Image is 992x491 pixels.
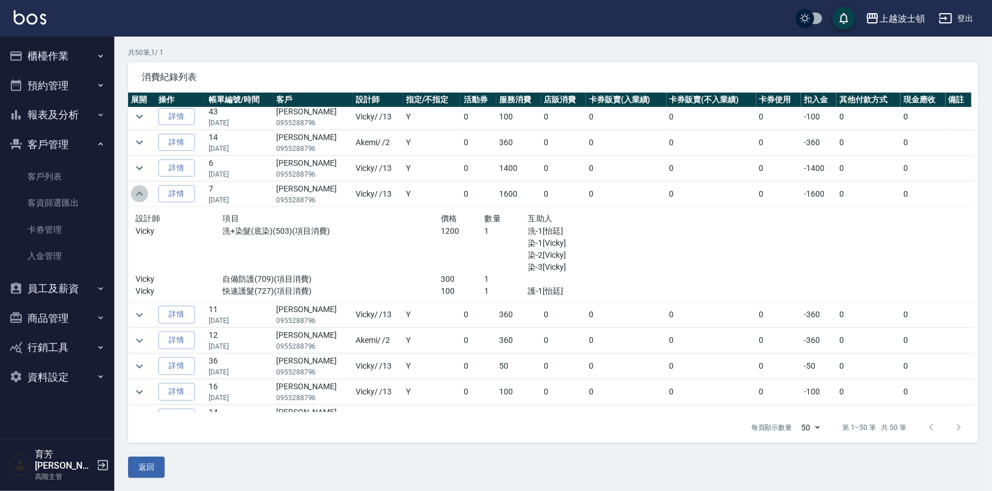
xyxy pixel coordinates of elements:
[667,380,756,405] td: 0
[276,367,350,377] p: 0955288796
[901,181,946,206] td: 0
[223,214,240,223] span: 項目
[209,118,270,128] p: [DATE]
[5,274,110,304] button: 員工及薪資
[461,380,496,405] td: 0
[276,316,350,326] p: 0955288796
[131,306,148,324] button: expand row
[667,354,756,379] td: 0
[901,405,946,430] td: 0
[209,341,270,352] p: [DATE]
[667,405,756,430] td: 0
[441,225,484,237] p: 1200
[801,302,836,328] td: -360
[586,354,666,379] td: 0
[276,118,350,128] p: 0955288796
[128,47,978,58] p: 共 50 筆, 1 / 1
[142,71,965,83] span: 消費紀錄列表
[461,181,496,206] td: 0
[206,380,273,405] td: 16
[158,332,195,349] a: 詳情
[128,93,156,107] th: 展開
[836,155,901,181] td: 0
[756,130,802,155] td: 0
[484,225,528,237] p: 1
[273,155,353,181] td: [PERSON_NAME]
[403,181,461,206] td: Y
[209,367,270,377] p: [DATE]
[131,159,148,177] button: expand row
[131,108,148,125] button: expand row
[158,357,195,375] a: 詳情
[484,273,528,285] p: 1
[5,100,110,130] button: 報表及分析
[273,380,353,405] td: [PERSON_NAME]
[861,7,930,30] button: 上越波士頓
[35,449,93,472] h5: 育芳[PERSON_NAME]
[756,354,802,379] td: 0
[223,225,441,237] p: 洗+染髮(底染)(503)(項目消費)
[209,195,270,205] p: [DATE]
[901,104,946,129] td: 0
[403,130,461,155] td: Y
[206,405,273,430] td: 14
[528,249,659,261] p: 染-2[Vicky]
[403,380,461,405] td: Y
[836,130,901,155] td: 0
[5,217,110,243] a: 卡券管理
[353,181,403,206] td: Vicky / /13
[801,380,836,405] td: -100
[541,302,587,328] td: 0
[461,155,496,181] td: 0
[403,104,461,129] td: Y
[756,328,802,353] td: 0
[586,104,666,129] td: 0
[158,185,195,203] a: 詳情
[541,181,587,206] td: 0
[273,405,353,430] td: [PERSON_NAME]
[136,285,223,297] p: Vicky
[5,41,110,71] button: 櫃檯作業
[273,104,353,129] td: [PERSON_NAME]
[879,11,925,26] div: 上越波士頓
[586,93,666,107] th: 卡券販賣(入業績)
[209,169,270,179] p: [DATE]
[667,104,756,129] td: 0
[528,214,553,223] span: 互助人
[901,380,946,405] td: 0
[276,393,350,403] p: 0955288796
[206,130,273,155] td: 14
[403,93,461,107] th: 指定/不指定
[158,108,195,126] a: 詳情
[541,93,587,107] th: 店販消費
[528,237,659,249] p: 染-1[Vicky]
[441,214,457,223] span: 價格
[934,8,978,29] button: 登出
[667,155,756,181] td: 0
[461,104,496,129] td: 0
[131,134,148,151] button: expand row
[353,302,403,328] td: Vicky / /13
[836,380,901,405] td: 0
[461,405,496,430] td: 0
[131,358,148,375] button: expand row
[158,409,195,426] a: 詳情
[901,302,946,328] td: 0
[461,302,496,328] td: 0
[223,285,441,297] p: 快速護髮(727)(項目消費)
[843,422,906,433] p: 第 1–50 筆 共 50 筆
[136,214,160,223] span: 設計師
[836,328,901,353] td: 0
[353,328,403,353] td: Akemi / /2
[276,143,350,154] p: 0955288796
[461,354,496,379] td: 0
[496,354,541,379] td: 50
[801,354,836,379] td: -50
[353,354,403,379] td: Vicky / /13
[158,159,195,177] a: 詳情
[836,354,901,379] td: 0
[586,130,666,155] td: 0
[206,93,273,107] th: 帳單編號/時間
[136,273,223,285] p: Vicky
[403,354,461,379] td: Y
